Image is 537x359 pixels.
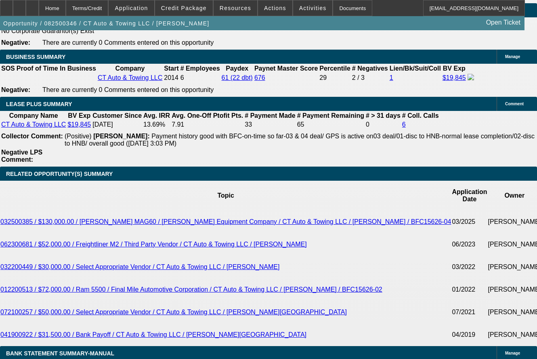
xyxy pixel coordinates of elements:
[402,112,439,119] b: # Coll. Calls
[6,101,72,107] span: LEASE PLUS SUMMARY
[299,5,327,11] span: Activities
[451,278,487,301] td: 01/2022
[115,5,148,11] span: Application
[451,301,487,324] td: 07/2021
[258,0,292,16] button: Actions
[42,86,214,93] span: There are currently 0 Comments entered on this opportunity
[254,65,318,72] b: Paynet Master Score
[352,74,388,81] div: 2 / 3
[0,309,347,315] a: 072100257 / $50,000.00 / Select Appropriate Vendor / CT Auto & Towing LLC / [PERSON_NAME][GEOGRAP...
[443,74,466,81] a: $19,845
[214,0,257,16] button: Resources
[245,112,295,119] b: # Payment Made
[451,181,487,211] th: Application Date
[161,5,207,11] span: Credit Package
[319,74,350,81] div: 29
[180,74,184,81] span: 6
[505,351,520,355] span: Manage
[92,121,142,129] td: [DATE]
[451,211,487,233] td: 03/2025
[264,5,286,11] span: Actions
[143,121,170,129] td: 13.69%
[0,218,451,225] a: 032500385 / $130,000.00 / [PERSON_NAME] MAG60 / [PERSON_NAME] Equipment Company / CT Auto & Towin...
[3,20,209,27] span: Opportunity / 082500346 / CT Auto & Towing LLC / [PERSON_NAME]
[16,65,96,73] th: Proof of Time In Business
[1,27,442,35] td: No Corporate Guarantor(s) Exist
[172,112,243,119] b: Avg. One-Off Ptofit Pts.
[468,74,474,80] img: facebook-icon.png
[65,133,535,147] span: Payment history good with BFC-on-time so far-03 & 04 deal/ GPS is active on03 deal/01-disc to HNB...
[143,112,170,119] b: Avg. IRR
[293,0,333,16] button: Activities
[93,133,150,140] b: [PERSON_NAME]:
[1,121,66,128] a: CT Auto & Towing LLC
[164,73,179,82] td: 2014
[6,54,65,60] span: BUSINESS SUMMARY
[68,112,90,119] b: BV Exp
[244,121,296,129] td: 33
[65,133,92,140] span: (Positive)
[1,65,15,73] th: SOS
[1,39,30,46] b: Negative:
[352,65,388,72] b: # Negatives
[390,65,441,72] b: Lien/Bk/Suit/Coll
[402,121,406,128] a: 6
[92,112,142,119] b: Customer Since
[0,331,306,338] a: 041900922 / $31,500.00 / Bank Payoff / CT Auto & Towing LLC / [PERSON_NAME][GEOGRAPHIC_DATA]
[155,0,213,16] button: Credit Package
[226,65,248,72] b: Paydex
[483,16,524,29] a: Open Ticket
[366,112,401,119] b: # > 31 days
[1,86,30,93] b: Negative:
[0,241,307,248] a: 062300681 / $52,000.00 / Freightliner M2 / Third Party Vendor / CT Auto & Towing LLC / [PERSON_NAME]
[297,112,364,119] b: # Payment Remaining
[1,149,42,163] b: Negative LPS Comment:
[109,0,154,16] button: Application
[451,233,487,256] td: 06/2023
[220,5,251,11] span: Resources
[164,65,178,72] b: Start
[67,121,91,128] a: $19,845
[297,121,365,129] td: 65
[1,133,63,140] b: Collector Comment:
[443,65,466,72] b: BV Exp
[505,102,524,106] span: Comment
[180,65,220,72] b: # Employees
[365,121,401,129] td: 0
[451,256,487,278] td: 03/2022
[222,74,253,81] a: 61 (22 dbt)
[254,74,265,81] a: 676
[6,350,114,357] span: BANK STATEMENT SUMMARY-MANUAL
[171,121,243,129] td: 7.91
[6,171,113,177] span: RELATED OPPORTUNITY(S) SUMMARY
[319,65,350,72] b: Percentile
[0,286,382,293] a: 012200513 / $72,000.00 / Ram 5500 / Final Mile Automotive Corporation / CT Auto & Towing LLC / [P...
[115,65,145,72] b: Company
[42,39,214,46] span: There are currently 0 Comments entered on this opportunity
[390,74,393,81] a: 1
[9,112,58,119] b: Company Name
[98,74,162,81] a: CT Auto & Towing LLC
[451,324,487,346] td: 04/2019
[505,54,520,59] span: Manage
[0,263,279,270] a: 032200449 / $30,000.00 / Select Appropriate Vendor / CT Auto & Towing LLC / [PERSON_NAME]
